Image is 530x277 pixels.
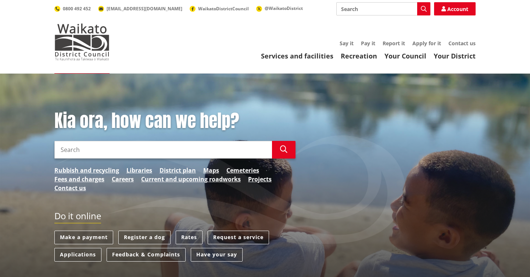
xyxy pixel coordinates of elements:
[248,175,272,184] a: Projects
[63,6,91,12] span: 0800 492 452
[198,6,249,12] span: WaikatoDistrictCouncil
[107,248,186,262] a: Feedback & Complaints
[54,231,113,244] a: Make a payment
[54,141,272,159] input: Search input
[434,2,476,15] a: Account
[448,40,476,47] a: Contact us
[190,6,249,12] a: WaikatoDistrictCouncil
[340,40,354,47] a: Say it
[126,166,152,175] a: Libraries
[203,166,219,175] a: Maps
[412,40,441,47] a: Apply for it
[107,6,182,12] span: [EMAIL_ADDRESS][DOMAIN_NAME]
[54,184,86,192] a: Contact us
[54,6,91,12] a: 0800 492 452
[54,110,296,132] h1: Kia ora, how can we help?
[160,166,196,175] a: District plan
[336,2,430,15] input: Search input
[256,5,303,11] a: @WaikatoDistrict
[226,166,259,175] a: Cemeteries
[361,40,375,47] a: Pay it
[141,175,241,184] a: Current and upcoming roadworks
[54,248,101,262] a: Applications
[341,52,377,60] a: Recreation
[54,211,101,224] h2: Do it online
[54,175,104,184] a: Fees and charges
[112,175,134,184] a: Careers
[383,40,405,47] a: Report it
[98,6,182,12] a: [EMAIL_ADDRESS][DOMAIN_NAME]
[54,166,119,175] a: Rubbish and recycling
[265,5,303,11] span: @WaikatoDistrict
[54,24,110,60] img: Waikato District Council - Te Kaunihera aa Takiwaa o Waikato
[191,248,243,262] a: Have your say
[176,231,203,244] a: Rates
[118,231,171,244] a: Register a dog
[261,52,333,60] a: Services and facilities
[434,52,476,60] a: Your District
[384,52,426,60] a: Your Council
[208,231,269,244] a: Request a service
